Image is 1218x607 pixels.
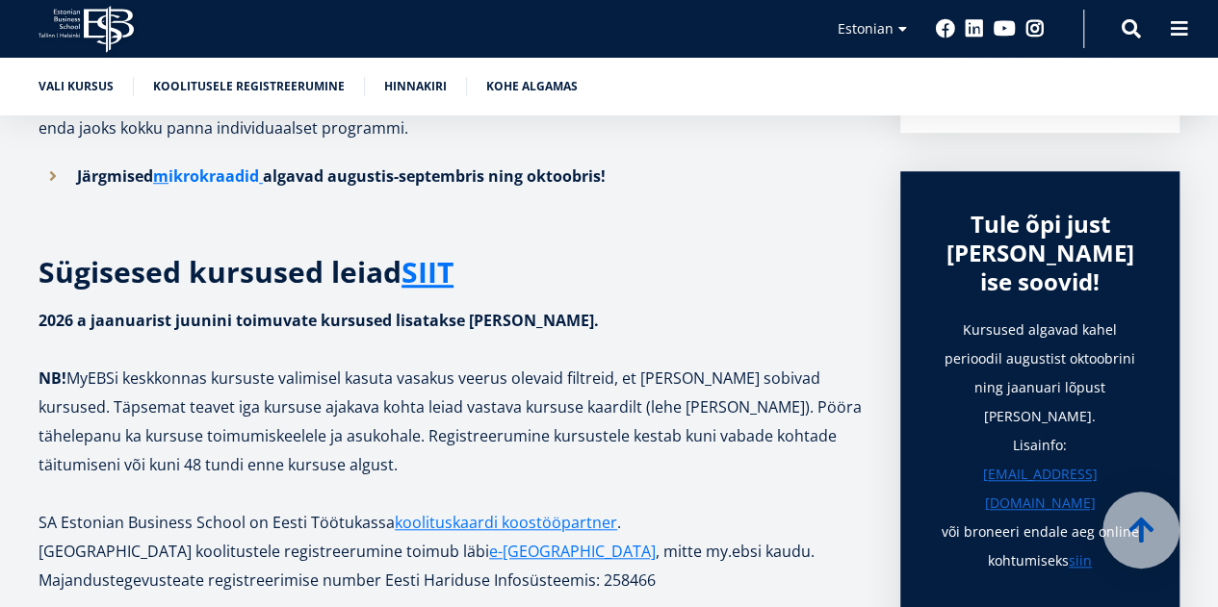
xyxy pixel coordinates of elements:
[384,77,447,96] a: Hinnakiri
[39,306,862,479] p: MyEBSi keskkonnas kursuste valimisel kasuta vasakus veerus olevaid filtreid, et [PERSON_NAME] sob...
[395,508,617,537] a: koolituskaardi koostööpartner
[939,210,1141,296] div: Tule õpi just [PERSON_NAME] ise soovid!
[39,310,599,331] strong: 2026 a jaanuarist juunini toimuvate kursused lisatakse [PERSON_NAME].
[939,316,1141,575] h1: Kursused algavad kahel perioodil augustist oktoobrini ning jaanuari lõpust [PERSON_NAME]. Lisainf...
[965,19,984,38] a: Linkedin
[402,258,454,287] a: SIIT
[1069,546,1092,575] a: siin
[939,460,1141,518] a: [EMAIL_ADDRESS][DOMAIN_NAME]
[39,508,862,594] p: SA Estonian Business School on Eesti Töötukassa . [GEOGRAPHIC_DATA] koolitustele registreerumine ...
[994,19,1016,38] a: Youtube
[412,1,473,18] span: First name
[486,77,578,96] a: Kohe algamas
[168,162,259,190] a: ikrokraadid
[77,165,606,187] strong: Järgmised algavad augustis-septembris ning oktoobris!
[1025,19,1045,38] a: Instagram
[39,77,114,96] a: Vali kursus
[153,77,345,96] a: Koolitusele registreerumine
[39,252,454,291] strong: Sügisesed kursused leiad
[153,162,168,190] a: m
[39,367,66,389] strong: NB!
[936,19,955,38] a: Facebook
[489,537,656,566] a: e-[GEOGRAPHIC_DATA]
